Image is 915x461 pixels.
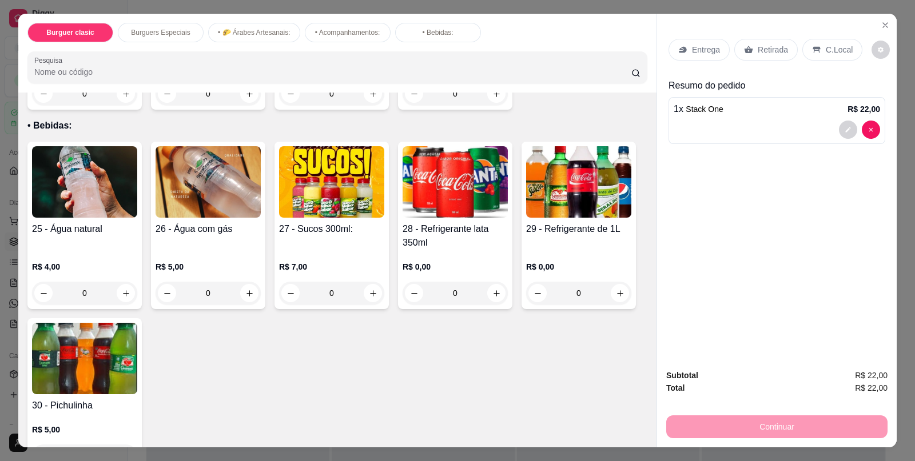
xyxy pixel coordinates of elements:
button: decrease-product-quantity [862,121,880,139]
p: R$ 7,00 [279,261,384,272]
button: decrease-product-quantity [839,121,857,139]
p: • 🌮 Árabes Artesanais: [218,28,291,37]
span: R$ 22,00 [855,382,888,394]
span: R$ 22,00 [855,369,888,382]
strong: Subtotal [666,371,698,380]
h4: 29 - Refrigerante de 1L [526,222,631,236]
img: product-image [279,146,384,218]
p: Burguers Especiais [131,28,190,37]
button: decrease-product-quantity [405,85,423,103]
button: decrease-product-quantity [34,284,53,302]
p: • Bebidas: [422,28,453,37]
img: product-image [156,146,261,218]
img: product-image [32,323,137,394]
span: Stack One [686,105,723,114]
button: increase-product-quantity [117,284,135,302]
p: Entrega [692,44,720,55]
p: R$ 22,00 [848,103,880,115]
p: R$ 0,00 [403,261,508,272]
p: 1 x [674,102,723,116]
label: Pesquisa [34,55,66,65]
p: R$ 4,00 [32,261,137,272]
button: decrease-product-quantity [158,284,176,302]
p: Burguer clasic [46,28,94,37]
button: decrease-product-quantity [34,85,53,103]
img: product-image [32,146,137,218]
button: increase-product-quantity [117,85,135,103]
p: • Acompanhamentos: [315,28,380,37]
h4: 26 - Água com gás [156,222,261,236]
p: • Bebidas: [27,119,647,133]
button: decrease-product-quantity [281,85,300,103]
p: R$ 5,00 [32,424,137,435]
button: decrease-product-quantity [872,41,890,59]
p: C.Local [826,44,853,55]
h4: 28 - Refrigerante lata 350ml [403,222,508,250]
button: decrease-product-quantity [158,85,176,103]
h4: 27 - Sucos 300ml: [279,222,384,236]
button: Close [876,16,894,34]
p: R$ 0,00 [526,261,631,272]
input: Pesquisa [34,66,631,78]
button: increase-product-quantity [240,85,258,103]
p: Retirada [758,44,788,55]
p: R$ 5,00 [156,261,261,272]
button: increase-product-quantity [487,85,506,103]
button: increase-product-quantity [240,284,258,302]
img: product-image [526,146,631,218]
h4: 30 - Pichulinha [32,399,137,412]
strong: Total [666,383,685,392]
button: increase-product-quantity [364,85,382,103]
p: Resumo do pedido [669,79,885,93]
img: product-image [403,146,508,218]
h4: 25 - Água natural [32,222,137,236]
